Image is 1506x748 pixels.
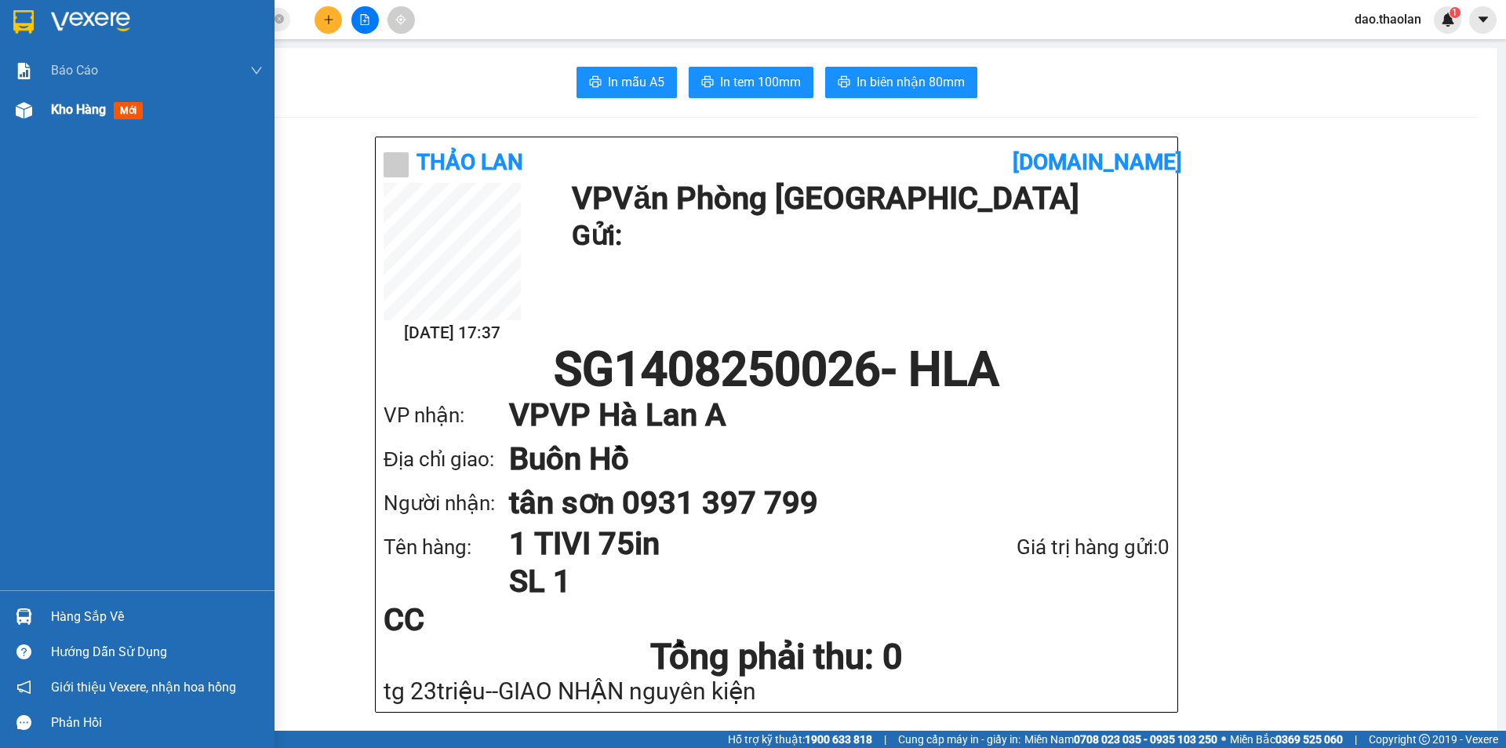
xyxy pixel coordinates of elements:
h1: VP Văn Phòng [GEOGRAPHIC_DATA] [572,183,1162,214]
div: Phản hồi [51,711,263,735]
strong: 0369 525 060 [1275,733,1343,746]
h2: [DATE] 17:37 [384,320,521,346]
span: Kho hàng [51,102,106,117]
strong: 1900 633 818 [805,733,872,746]
b: [DOMAIN_NAME] [1013,149,1182,175]
button: file-add [351,6,379,34]
span: In mẫu A5 [608,72,664,92]
span: In biên nhận 80mm [857,72,965,92]
span: close-circle [275,13,284,27]
span: copyright [1419,734,1430,745]
div: Địa chỉ giao: [384,443,509,476]
img: icon-new-feature [1441,13,1455,27]
h1: Tổng phải thu: 0 [384,636,1170,678]
h1: 1 TIVI 75in [509,525,933,563]
button: printerIn tem 100mm [689,67,813,98]
img: solution-icon [16,63,32,79]
div: CC [384,604,643,636]
div: VP nhận: [384,400,509,432]
span: question-circle [16,644,31,659]
button: plus [315,6,342,34]
h1: SL 1 [509,563,933,600]
strong: 0708 023 035 - 0935 103 250 [1074,733,1217,746]
img: warehouse-icon [16,608,32,625]
span: Giới thiệu Vexere, nhận hoa hồng [51,677,236,697]
span: message [16,715,31,730]
h1: SG1408250026 - HLA [384,346,1170,393]
span: notification [16,680,31,695]
span: close-circle [275,14,284,24]
span: mới [114,102,143,119]
span: aim [395,14,406,25]
img: warehouse-icon [16,102,32,119]
sup: 1 [1450,7,1461,18]
h1: tân sơn 0931 397 799 [509,481,1138,525]
span: | [1355,731,1357,748]
span: down [250,64,263,77]
li: In ngày: 17:18 14/08 [8,116,181,138]
h1: Gửi: [572,214,1162,257]
span: printer [838,75,850,90]
h1: Buôn Hồ [509,437,1138,481]
span: Miền Bắc [1230,731,1343,748]
div: Tên hàng: [384,531,509,564]
span: Hỗ trợ kỹ thuật: [728,731,872,748]
span: Cung cấp máy in - giấy in: [898,731,1020,748]
span: Miền Nam [1024,731,1217,748]
span: printer [701,75,714,90]
span: dao.thaolan [1342,9,1434,29]
h1: VP VP Hà Lan A [509,393,1138,437]
span: In tem 100mm [720,72,801,92]
div: Giá trị hàng gửi: 0 [933,531,1170,564]
b: Thảo Lan [417,149,523,175]
span: ⚪️ [1221,736,1226,743]
button: aim [387,6,415,34]
button: caret-down [1469,6,1497,34]
span: printer [589,75,602,90]
div: tg 23triệu--GIAO NHẬN nguyên kiện [384,678,1170,704]
li: Thảo Lan [8,94,181,116]
span: | [884,731,886,748]
div: Hàng sắp về [51,605,263,629]
span: 1 [1452,7,1457,18]
button: printerIn biên nhận 80mm [825,67,977,98]
div: Người nhận: [384,487,509,520]
button: printerIn mẫu A5 [577,67,677,98]
span: plus [323,14,334,25]
span: file-add [359,14,370,25]
span: Báo cáo [51,60,98,80]
div: Hướng dẫn sử dụng [51,640,263,664]
span: caret-down [1476,13,1490,27]
img: logo-vxr [13,10,34,34]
